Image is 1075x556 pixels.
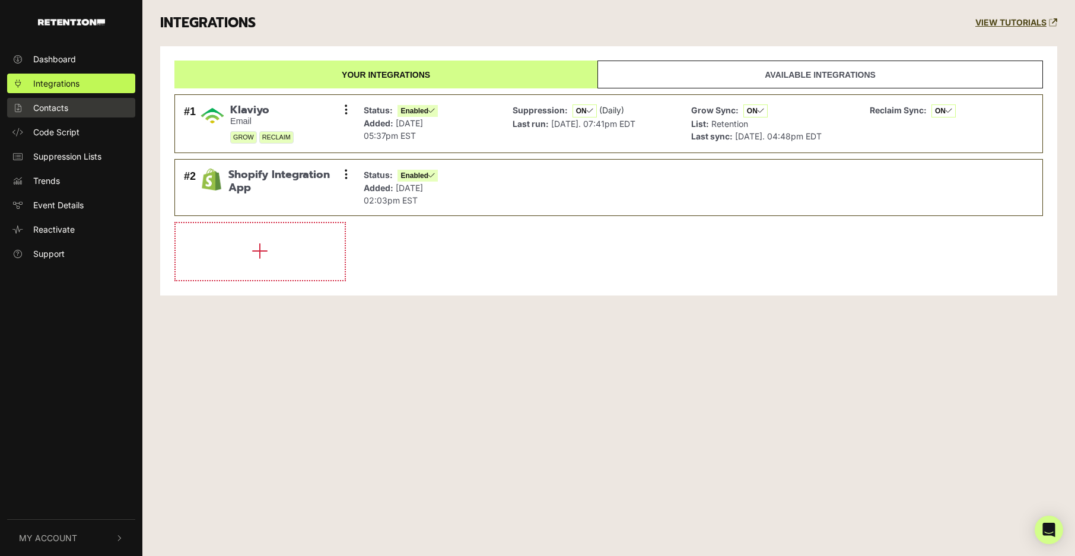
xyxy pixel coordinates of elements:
[201,104,224,128] img: Klaviyo
[174,61,597,88] a: Your integrations
[573,104,597,117] span: ON
[551,119,635,129] span: [DATE]. 07:41pm EDT
[7,195,135,215] a: Event Details
[38,19,105,26] img: Retention.com
[230,116,294,126] small: Email
[7,98,135,117] a: Contacts
[397,105,438,117] span: Enabled
[513,105,568,115] strong: Suppression:
[184,104,196,144] div: #1
[7,244,135,263] a: Support
[364,118,423,141] span: [DATE] 05:37pm EST
[7,220,135,239] a: Reactivate
[691,131,733,141] strong: Last sync:
[230,131,257,144] span: GROW
[259,131,294,144] span: RECLAIM
[7,74,135,93] a: Integrations
[33,174,60,187] span: Trends
[7,520,135,556] button: My Account
[597,61,1043,88] a: Available integrations
[691,105,739,115] strong: Grow Sync:
[711,119,748,129] span: Retention
[397,170,438,182] span: Enabled
[33,101,68,114] span: Contacts
[931,104,956,117] span: ON
[364,118,393,128] strong: Added:
[33,53,76,65] span: Dashboard
[33,77,79,90] span: Integrations
[743,104,768,117] span: ON
[7,147,135,166] a: Suppression Lists
[201,169,222,190] img: Shopify Integration App
[33,199,84,211] span: Event Details
[1035,516,1063,544] div: Open Intercom Messenger
[7,171,135,190] a: Trends
[735,131,822,141] span: [DATE]. 04:48pm EDT
[7,122,135,142] a: Code Script
[975,18,1057,28] a: VIEW TUTORIALS
[160,15,256,31] h3: INTEGRATIONS
[364,183,393,193] strong: Added:
[33,150,101,163] span: Suppression Lists
[691,119,709,129] strong: List:
[7,49,135,69] a: Dashboard
[33,126,79,138] span: Code Script
[230,104,294,117] span: Klaviyo
[364,105,393,115] strong: Status:
[228,169,346,194] span: Shopify Integration App
[184,169,196,206] div: #2
[33,247,65,260] span: Support
[870,105,927,115] strong: Reclaim Sync:
[33,223,75,236] span: Reactivate
[364,170,393,180] strong: Status:
[599,105,624,115] span: (Daily)
[19,532,77,544] span: My Account
[513,119,549,129] strong: Last run:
